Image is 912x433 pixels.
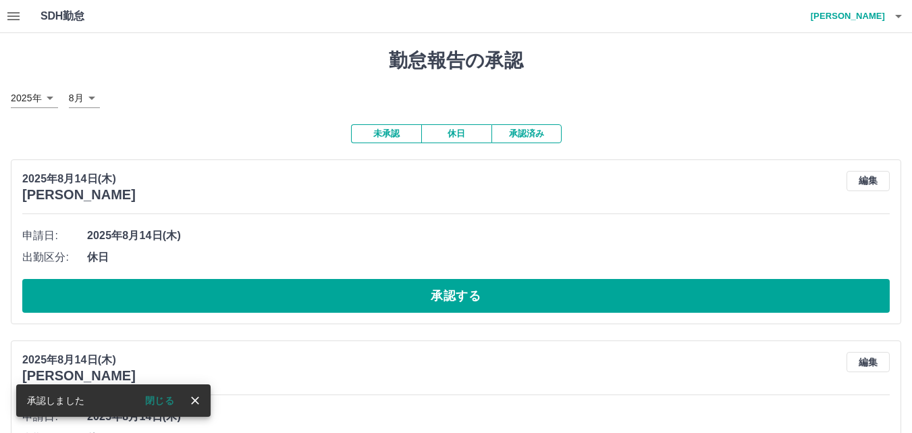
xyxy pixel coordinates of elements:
div: 8月 [69,88,100,108]
span: 申請日: [22,228,87,244]
button: 編集 [847,352,890,372]
h3: [PERSON_NAME] [22,368,136,384]
p: 2025年8月14日(木) [22,171,136,187]
p: 2025年8月14日(木) [22,352,136,368]
h1: 勤怠報告の承認 [11,49,901,72]
button: 編集 [847,171,890,191]
button: 未承認 [351,124,421,143]
span: 2025年8月14日(木) [87,228,890,244]
button: close [185,390,205,411]
span: 休日 [87,249,890,265]
span: 2025年8月14日(木) [87,409,890,425]
button: 承認済み [491,124,562,143]
button: 休日 [421,124,491,143]
div: 2025年 [11,88,58,108]
div: 承認しました [27,388,84,413]
span: 申請日: [22,409,87,425]
span: 出勤区分: [22,249,87,265]
button: 承認する [22,279,890,313]
button: 閉じる [134,390,185,411]
h3: [PERSON_NAME] [22,187,136,203]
